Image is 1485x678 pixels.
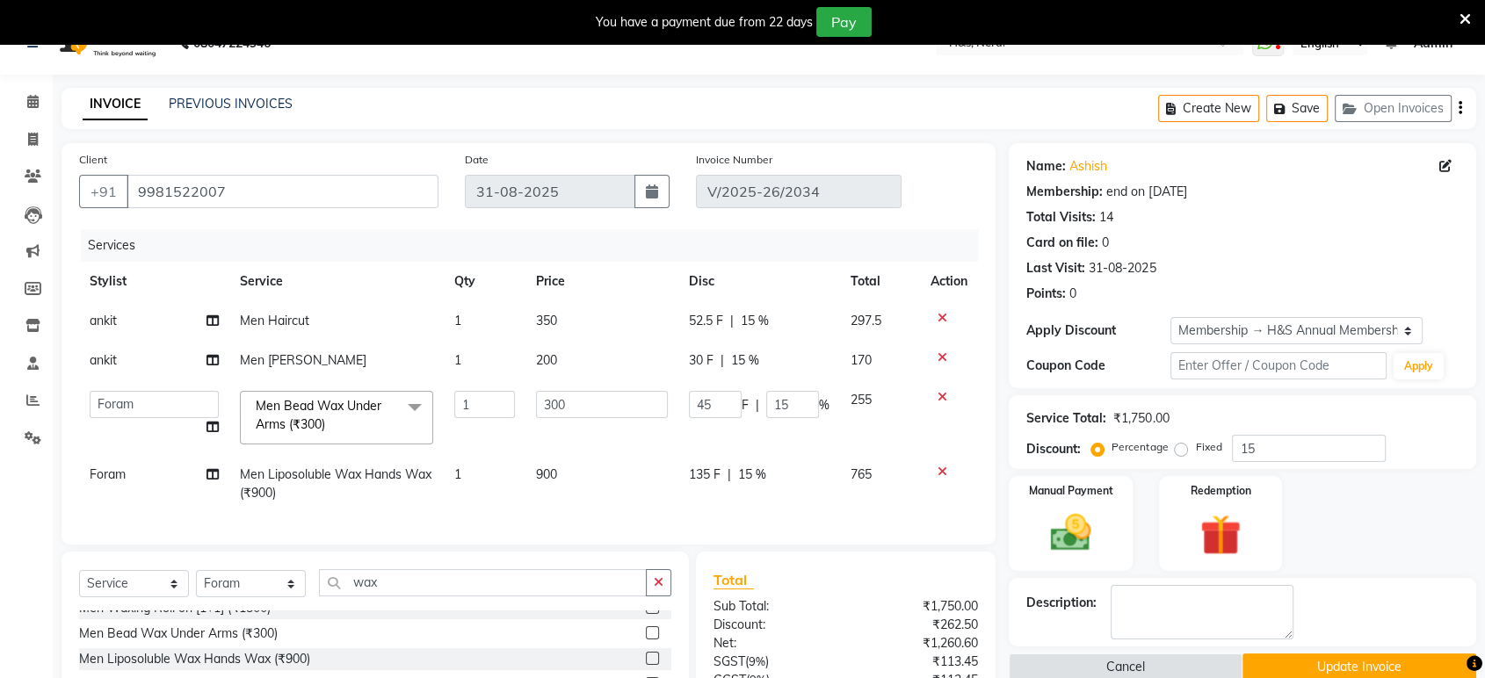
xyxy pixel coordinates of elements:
[229,262,444,301] th: Service
[846,653,992,671] div: ₹113.45
[1026,259,1085,278] div: Last Visit:
[696,152,772,168] label: Invoice Number
[1026,594,1097,612] div: Description:
[721,351,724,370] span: |
[846,634,992,653] div: ₹1,260.60
[689,465,721,484] span: 135 F
[730,312,734,330] span: |
[756,396,759,415] span: |
[1113,409,1169,428] div: ₹1,750.00
[79,624,278,643] div: Men Bead Wax Under Arms (₹300)
[1026,409,1106,428] div: Service Total:
[1026,321,1170,340] div: Apply Discount
[1099,208,1113,227] div: 14
[1026,208,1096,227] div: Total Visits:
[444,262,525,301] th: Qty
[714,653,745,669] span: SGST
[1158,95,1259,122] button: Create New
[169,96,293,112] a: PREVIOUS INVOICES
[525,262,679,301] th: Price
[1026,285,1066,303] div: Points:
[1069,157,1107,176] a: Ashish
[1069,285,1076,303] div: 0
[1026,440,1081,458] div: Discount:
[1266,95,1328,122] button: Save
[240,313,309,328] span: Men Haircut
[819,396,829,415] span: %
[465,152,489,168] label: Date
[742,396,749,415] span: F
[1089,259,1155,278] div: 31-08-2025
[127,175,438,208] input: Search by Name/Mobile/Email/Code
[1195,439,1221,455] label: Fixed
[700,597,846,616] div: Sub Total:
[79,262,229,301] th: Stylist
[1190,483,1250,499] label: Redemption
[596,13,813,32] div: You have a payment due from 22 days
[79,650,310,668] div: Men Liposoluble Wax Hands Wax (₹900)
[536,313,557,328] span: 350
[536,466,557,482] span: 900
[1106,183,1186,201] div: end on [DATE]
[731,351,759,370] span: 15 %
[816,7,872,37] button: Pay
[79,152,107,168] label: Client
[319,569,647,596] input: Search or Scan
[840,262,920,301] th: Total
[90,313,117,328] span: ankit
[851,352,872,368] span: 170
[240,466,431,501] span: Men Liposoluble Wax Hands Wax (₹900)
[454,313,461,328] span: 1
[920,262,978,301] th: Action
[700,616,846,634] div: Discount:
[1335,95,1452,122] button: Open Invoices
[689,351,714,370] span: 30 F
[1394,353,1444,379] button: Apply
[689,312,723,330] span: 52.5 F
[851,392,872,408] span: 255
[536,352,557,368] span: 200
[1038,509,1104,556] img: _cash.svg
[1026,183,1103,201] div: Membership:
[728,465,731,484] span: |
[700,653,846,671] div: ( )
[846,616,992,634] div: ₹262.50
[1029,483,1113,499] label: Manual Payment
[325,416,333,432] a: x
[851,466,872,482] span: 765
[83,89,148,120] a: INVOICE
[90,352,117,368] span: ankit
[1102,234,1109,252] div: 0
[749,654,765,668] span: 9%
[700,634,846,653] div: Net:
[454,352,461,368] span: 1
[1170,352,1387,379] input: Enter Offer / Coupon Code
[738,465,766,484] span: 15 %
[851,313,881,328] span: 297.5
[90,466,126,482] span: Foram
[240,352,366,368] span: Men [PERSON_NAME]
[79,175,128,208] button: +91
[454,466,461,482] span: 1
[1026,357,1170,375] div: Coupon Code
[81,229,991,262] div: Services
[1026,157,1066,176] div: Name:
[678,262,840,301] th: Disc
[1112,439,1168,455] label: Percentage
[1187,509,1253,560] img: _gift.svg
[256,398,381,432] span: Men Bead Wax Under Arms (₹300)
[714,571,754,589] span: Total
[846,597,992,616] div: ₹1,750.00
[741,312,769,330] span: 15 %
[1026,234,1098,252] div: Card on file:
